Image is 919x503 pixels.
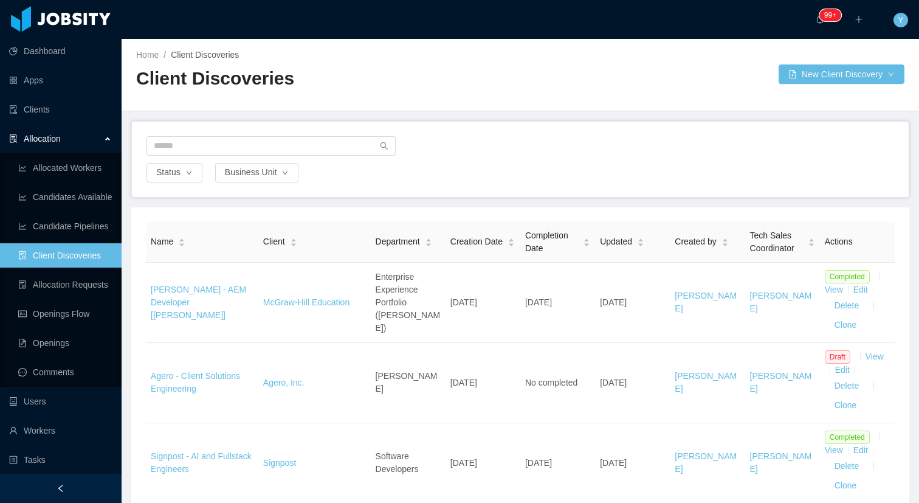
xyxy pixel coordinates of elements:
[9,39,112,63] a: icon: pie-chartDashboard
[24,134,61,144] span: Allocation
[178,237,185,245] div: Sort
[508,237,515,241] i: icon: caret-up
[179,241,185,245] i: icon: caret-down
[508,241,515,245] i: icon: caret-down
[136,50,159,60] a: Home
[18,185,112,209] a: icon: line-chartCandidates Available
[825,285,843,294] a: View
[816,15,824,24] i: icon: bell
[9,389,112,414] a: icon: robotUsers
[808,237,815,245] div: Sort
[750,291,812,313] a: [PERSON_NAME]
[136,66,520,91] h2: Client Discoveries
[825,316,867,335] button: Clone
[675,235,716,248] span: Created by
[866,352,884,361] a: View
[721,237,729,245] div: Sort
[425,237,432,241] i: icon: caret-up
[750,371,812,394] a: [PERSON_NAME]
[18,214,112,238] a: icon: line-chartCandidate Pipelines
[151,451,252,474] a: Signpost - AI and Fullstack Engineers
[750,451,812,474] a: [PERSON_NAME]
[525,229,578,255] span: Completion Date
[18,272,112,297] a: icon: file-doneAllocation Requests
[721,237,728,241] i: icon: caret-up
[853,445,868,455] a: Edit
[825,376,869,396] button: Delete
[263,378,305,387] a: Agero, Inc.
[9,448,112,472] a: icon: profileTasks
[290,237,297,241] i: icon: caret-up
[808,237,814,241] i: icon: caret-up
[583,241,590,245] i: icon: caret-down
[18,243,112,268] a: icon: file-searchClient Discoveries
[853,285,868,294] a: Edit
[425,241,432,245] i: icon: caret-down
[721,241,728,245] i: icon: caret-down
[637,237,644,245] div: Sort
[446,343,520,423] td: [DATE]
[508,237,515,245] div: Sort
[179,237,185,241] i: icon: caret-up
[9,97,112,122] a: icon: auditClients
[825,445,843,455] a: View
[446,263,520,343] td: [DATE]
[638,237,644,241] i: icon: caret-up
[263,297,349,307] a: McGraw-Hill Education
[675,451,737,474] a: [PERSON_NAME]
[151,285,246,320] a: [PERSON_NAME] - AEM Developer [[PERSON_NAME]]
[638,241,644,245] i: icon: caret-down
[376,235,420,248] span: Department
[825,350,850,364] span: Draft
[825,476,867,496] button: Clone
[371,263,446,343] td: Enterprise Experience Portfolio ([PERSON_NAME])
[750,229,803,255] span: Tech Sales Coordinator
[675,291,737,313] a: [PERSON_NAME]
[263,458,296,468] a: Signpost
[171,50,239,60] span: Client Discoveries
[263,235,285,248] span: Client
[18,360,112,384] a: icon: messageComments
[825,396,867,415] button: Clone
[380,142,388,150] i: icon: search
[825,270,870,283] span: Completed
[595,263,670,343] td: [DATE]
[520,343,595,423] td: No completed
[819,9,841,21] sup: 430
[825,431,870,444] span: Completed
[583,237,590,245] div: Sort
[215,163,299,182] button: Business Uniticon: down
[18,156,112,180] a: icon: line-chartAllocated Workers
[9,418,112,443] a: icon: userWorkers
[808,241,814,245] i: icon: caret-down
[151,371,240,394] a: Agero - Client Solutions Engineering
[290,241,297,245] i: icon: caret-down
[675,371,737,394] a: [PERSON_NAME]
[425,237,432,245] div: Sort
[163,50,166,60] span: /
[18,302,112,326] a: icon: idcardOpenings Flow
[600,235,632,248] span: Updated
[825,457,869,476] button: Delete
[825,237,853,246] span: Actions
[9,68,112,92] a: icon: appstoreApps
[450,235,503,248] span: Creation Date
[595,343,670,423] td: [DATE]
[520,263,595,343] td: [DATE]
[9,134,18,143] i: icon: solution
[779,64,904,84] button: icon: file-addNew Client Discoverydown
[371,343,446,423] td: [PERSON_NAME]
[855,15,863,24] i: icon: plus
[898,13,903,27] span: Y
[151,235,173,248] span: Name
[18,331,112,355] a: icon: file-textOpenings
[825,296,869,316] button: Delete
[146,163,202,182] button: Statusicon: down
[583,237,590,241] i: icon: caret-up
[290,237,297,245] div: Sort
[835,365,850,375] a: Edit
